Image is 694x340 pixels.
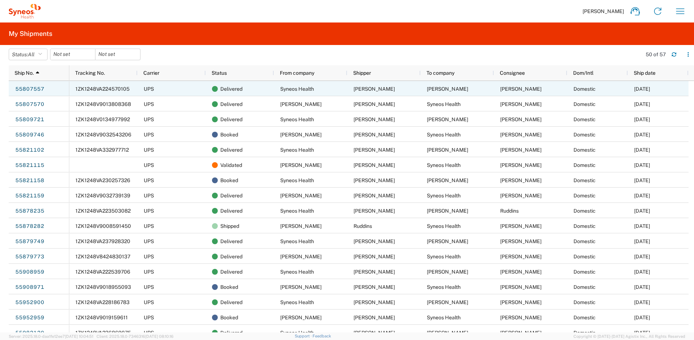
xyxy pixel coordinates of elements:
span: 06/05/2025 [634,132,650,138]
span: Domestic [573,193,596,198]
span: Kristen Collins [280,101,322,107]
span: Greg Harrell [500,116,542,122]
span: Syneos Health [280,330,314,336]
span: UPS [144,208,154,214]
span: Domestic [573,132,596,138]
span: 1ZK1248V9008591450 [75,223,131,229]
span: Erika Duff [280,162,322,168]
a: 55982120 [15,327,45,339]
span: Elise Ruddins [427,208,468,214]
span: JuanCarlos Gonzalez [354,208,395,214]
div: 50 of 57 [646,51,666,58]
span: UPS [144,86,154,92]
span: UPS [144,147,154,153]
h2: My Shipments [9,29,52,38]
a: 55952959 [15,312,45,324]
span: 06/16/2025 [634,254,650,259]
span: Juan Gonzales [500,162,542,168]
span: Erika Duff [500,147,542,153]
span: Syneos Health [280,86,314,92]
span: Delivered [220,295,242,310]
span: Syneos Health [427,254,461,259]
span: Booked [220,310,238,325]
a: 55807570 [15,99,45,110]
span: Booked [220,173,238,188]
span: Copyright © [DATE]-[DATE] Agistix Inc., All Rights Reserved [573,333,685,340]
span: Booked [220,279,238,295]
span: 1ZK1248VA332977712 [75,147,129,153]
a: 55821115 [15,160,45,171]
span: Juan Gonzalez [500,132,542,138]
span: Elise Ruddins [280,223,322,229]
span: Erika Duff [427,147,468,153]
span: 06/06/2025 [634,162,650,168]
span: 06/16/2025 [634,238,650,244]
span: 06/06/2025 [634,193,650,198]
span: Domestic [573,101,596,107]
span: Delivered [220,81,242,97]
span: Juan Gonzalez [354,116,395,122]
span: Kristen Collins [500,86,542,92]
span: UPS [144,132,154,138]
span: 06/23/2025 [634,330,650,336]
span: Meghna Upadhyay [500,330,542,336]
span: UPS [144,315,154,320]
span: Syneos Health [427,132,461,138]
span: Delivered [220,142,242,157]
span: Syneos Health [427,101,461,107]
span: Ruddins [500,208,519,214]
span: Syneos Health [427,284,461,290]
span: Shipper [353,70,371,76]
a: 55821102 [15,144,45,156]
span: 06/05/2025 [634,101,650,107]
span: 06/05/2025 [634,116,650,122]
span: Jonathan Barber [354,254,395,259]
button: Status:All [9,49,48,60]
span: 06/16/2025 [634,223,650,229]
span: Domestic [573,330,596,336]
a: 55821158 [15,175,45,187]
a: 55952900 [15,297,45,308]
span: Shipped [220,218,239,234]
span: Syneos Health [280,299,314,305]
a: 55809721 [15,114,45,126]
span: Erika Duff [427,177,468,183]
span: 06/18/2025 [634,284,650,290]
span: Domestic [573,238,596,244]
span: Domestic [573,162,596,168]
span: 1ZK1248V9032739139 [75,193,130,198]
input: Not set [50,49,95,60]
span: Juan Gonzalez [354,86,395,92]
span: 1ZK1248V9013808368 [75,101,131,107]
span: Syneos Health [280,147,314,153]
span: Dom/Intl [573,70,593,76]
span: Domestic [573,177,596,183]
span: Juan Gonzalez [354,269,395,275]
span: Juan Gonzales [500,193,542,198]
a: 55908971 [15,282,45,293]
span: Juan Gonzalez [500,101,542,107]
span: Namrata Dandale [427,269,468,275]
span: Greg Harrell [427,116,468,122]
span: 1ZK1248VA222539706 [75,269,130,275]
span: 1ZK1248VA228186783 [75,299,130,305]
span: Namrata Dandale [500,269,542,275]
span: All [28,52,34,57]
span: Ship No. [15,70,34,76]
a: 55878235 [15,205,45,217]
a: 55908959 [15,266,45,278]
span: 06/18/2025 [634,269,650,275]
span: Validated [220,157,242,173]
span: Ruddins [354,223,372,229]
span: Erika Duff [354,162,395,168]
span: Syneos Health [280,208,314,214]
span: Anitra Evans [354,315,395,320]
span: Kristen Collins [427,86,468,92]
span: Delivered [220,97,242,112]
span: Syneos Health [427,193,461,198]
a: Feedback [313,334,331,338]
span: JuanCarlos Gonzalez [500,223,542,229]
span: Erika Duff [280,193,322,198]
span: Greg Harrell [280,132,322,138]
span: Server: 2025.18.0-daa1fe12ee7 [9,334,93,339]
